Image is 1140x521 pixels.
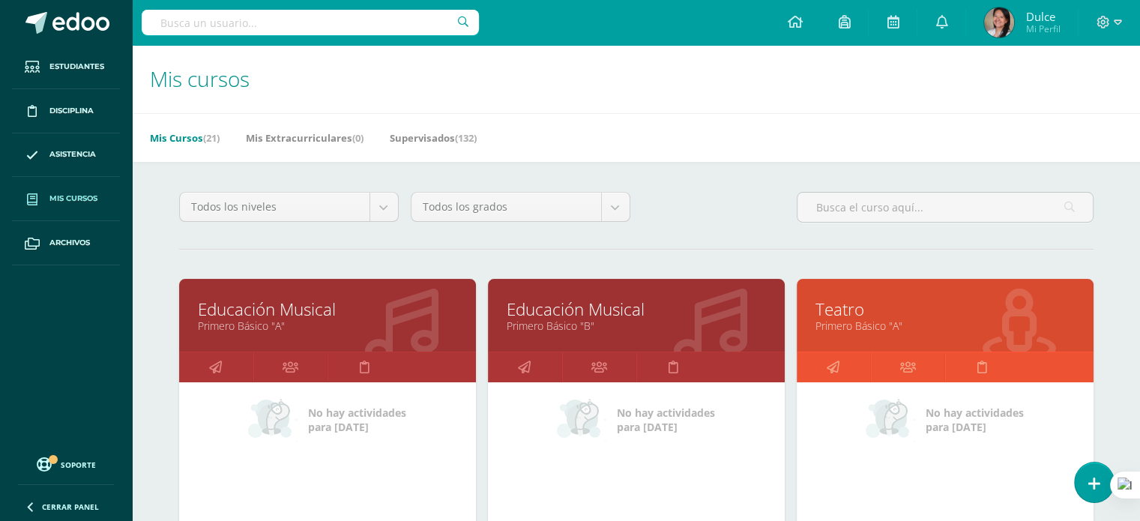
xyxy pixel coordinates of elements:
a: Primero Básico "A" [198,319,457,333]
img: cc2594a0d6b84652359827256ba2473e.png [984,7,1014,37]
span: (0) [352,131,364,145]
span: Mis cursos [49,193,97,205]
span: Disciplina [49,105,94,117]
a: Todos los niveles [180,193,398,221]
span: Archivos [49,237,90,249]
a: Asistencia [12,133,120,178]
img: no_activities_small.png [248,397,298,442]
a: Todos los grados [411,193,630,221]
a: Mis cursos [12,177,120,221]
span: Cerrar panel [42,502,99,512]
span: No hay actividades para [DATE] [617,406,715,434]
img: no_activities_small.png [866,397,915,442]
span: Mis cursos [150,64,250,93]
span: (132) [455,131,477,145]
a: Soporte [18,454,114,474]
span: Estudiantes [49,61,104,73]
span: No hay actividades para [DATE] [926,406,1024,434]
span: Asistencia [49,148,96,160]
a: Primero Básico "B" [507,319,766,333]
a: Educación Musical [198,298,457,321]
a: Mis Extracurriculares(0) [246,126,364,150]
a: Educación Musical [507,298,766,321]
span: Todos los niveles [191,193,358,221]
a: Archivos [12,221,120,265]
a: Estudiantes [12,45,120,89]
span: Dulce [1025,9,1060,24]
a: Disciplina [12,89,120,133]
input: Busca un usuario... [142,10,479,35]
img: no_activities_small.png [557,397,606,442]
span: Todos los grados [423,193,590,221]
a: Supervisados(132) [390,126,477,150]
a: Teatro [815,298,1075,321]
input: Busca el curso aquí... [797,193,1093,222]
span: Mi Perfil [1025,22,1060,35]
span: No hay actividades para [DATE] [308,406,406,434]
span: Soporte [61,460,96,470]
span: (21) [203,131,220,145]
a: Mis Cursos(21) [150,126,220,150]
a: Primero Básico "A" [815,319,1075,333]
